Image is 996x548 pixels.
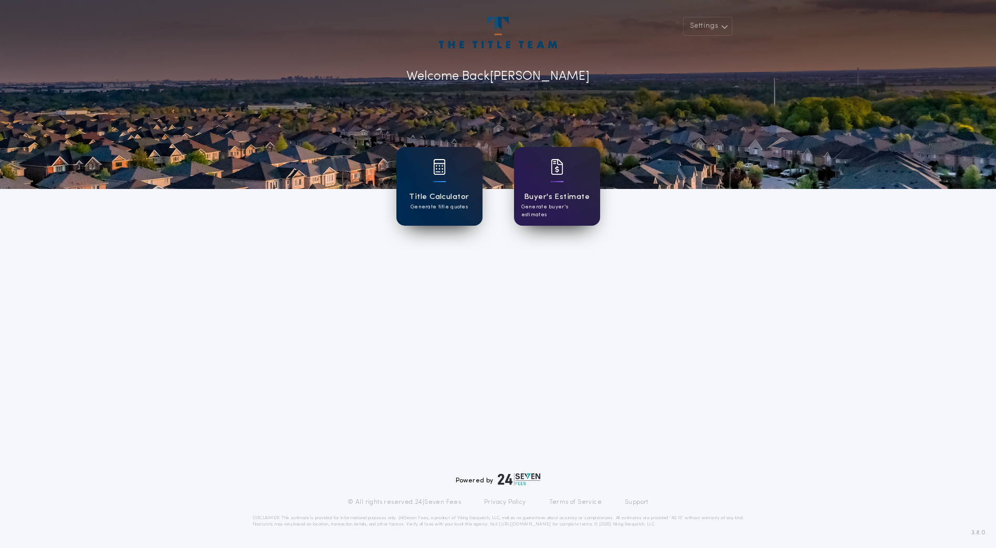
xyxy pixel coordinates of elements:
a: Privacy Policy [484,498,526,507]
img: card icon [433,159,446,175]
a: card iconBuyer's EstimateGenerate buyer's estimates [514,147,600,226]
h1: Title Calculator [409,191,469,203]
p: Generate buyer's estimates [521,203,593,219]
a: Terms of Service [549,498,602,507]
p: DISCLAIMER: This estimate is provided for informational purposes only. 24|Seven Fees, a product o... [253,515,744,528]
button: Settings [683,17,732,36]
img: account-logo [439,17,557,48]
a: [URL][DOMAIN_NAME] [499,522,551,526]
p: © All rights reserved. 24|Seven Fees [348,498,461,507]
a: Support [625,498,648,507]
span: 3.8.0 [971,528,985,538]
p: Generate title quotes [411,203,468,211]
p: Welcome Back [PERSON_NAME] [406,67,590,86]
a: card iconTitle CalculatorGenerate title quotes [396,147,483,226]
img: card icon [551,159,563,175]
h1: Buyer's Estimate [524,191,590,203]
img: logo [498,473,541,486]
div: Powered by [456,473,541,486]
